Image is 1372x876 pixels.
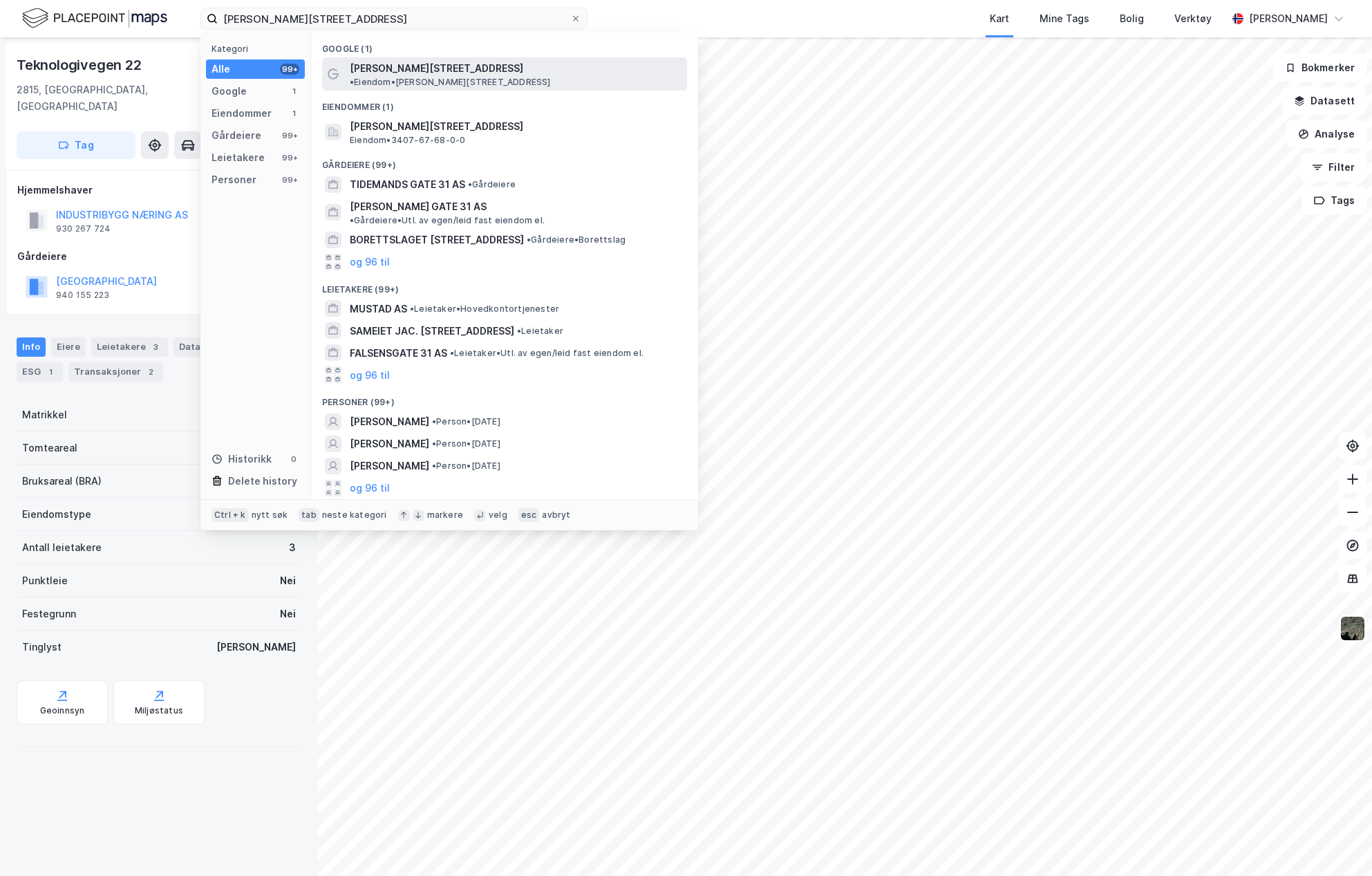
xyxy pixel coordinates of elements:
[1249,10,1328,27] div: [PERSON_NAME]
[144,365,158,379] div: 2
[212,149,265,166] div: Leietakere
[350,135,465,146] span: Eiendom • 3407-67-68-0-0
[22,572,68,589] div: Punktleie
[56,223,111,234] div: 930 267 724
[289,539,296,556] div: 3
[311,386,698,411] div: Personer (99+)
[350,198,487,215] span: [PERSON_NAME] GATE 31 AS
[311,91,698,115] div: Eiendommer (1)
[1282,87,1366,115] button: Datasett
[427,510,463,521] div: markere
[350,413,429,430] span: [PERSON_NAME]
[22,639,62,655] div: Tinglyst
[350,118,682,135] span: [PERSON_NAME][STREET_ADDRESS]
[280,152,299,163] div: 99+
[350,215,354,225] span: •
[350,254,390,270] button: og 96 til
[468,179,516,190] span: Gårdeiere
[350,436,429,452] span: [PERSON_NAME]
[350,366,390,383] button: og 96 til
[22,407,67,423] div: Matrikkel
[432,416,436,427] span: •
[1303,810,1372,876] div: Kontrollprogram for chat
[322,510,387,521] div: neste kategori
[1273,54,1366,82] button: Bokmerker
[350,480,390,496] button: og 96 til
[17,54,144,76] div: Teknologivegen 22
[22,6,167,30] img: logo.f888ab2527a4732fd821a326f86c7f29.svg
[212,61,230,77] div: Alle
[517,326,563,337] span: Leietaker
[173,337,242,357] div: Datasett
[216,639,296,655] div: [PERSON_NAME]
[1286,120,1366,148] button: Analyse
[311,32,698,57] div: Google (1)
[350,345,447,362] span: FALSENSGATE 31 AS
[350,215,545,226] span: Gårdeiere • Utl. av egen/leid fast eiendom el.
[135,705,183,716] div: Miljøstatus
[299,508,319,522] div: tab
[91,337,168,357] div: Leietakere
[212,44,305,54] div: Kategori
[212,451,272,467] div: Historikk
[280,606,296,622] div: Nei
[350,301,407,317] span: MUSTAD AS
[22,506,91,523] div: Eiendomstype
[56,290,109,301] div: 940 155 223
[288,454,299,465] div: 0
[17,248,301,265] div: Gårdeiere
[212,105,272,122] div: Eiendommer
[288,86,299,97] div: 1
[350,232,524,248] span: BORETTSLAGET [STREET_ADDRESS]
[489,510,507,521] div: velg
[1303,810,1372,876] iframe: Chat Widget
[350,60,523,77] span: [PERSON_NAME][STREET_ADDRESS]
[1302,187,1366,214] button: Tags
[1120,10,1144,27] div: Bolig
[17,182,301,198] div: Hjemmelshaver
[17,337,46,357] div: Info
[542,510,570,521] div: avbryt
[432,438,436,449] span: •
[17,362,63,382] div: ESG
[350,176,465,193] span: TIDEMANDS GATE 31 AS
[280,130,299,141] div: 99+
[350,323,514,339] span: SAMEIET JAC. [STREET_ADDRESS]
[280,572,296,589] div: Nei
[410,304,414,314] span: •
[450,348,643,359] span: Leietaker • Utl. av egen/leid fast eiendom el.
[44,365,57,379] div: 1
[410,304,559,315] span: Leietaker • Hovedkontortjenester
[350,458,429,474] span: [PERSON_NAME]
[311,273,698,298] div: Leietakere (99+)
[1340,615,1366,642] img: 9k=
[432,416,500,427] span: Person • [DATE]
[17,131,135,159] button: Tag
[432,460,436,471] span: •
[68,362,163,382] div: Transaksjoner
[17,82,235,115] div: 2815, [GEOGRAPHIC_DATA], [GEOGRAPHIC_DATA]
[22,473,102,490] div: Bruksareal (BRA)
[468,179,472,189] span: •
[228,473,297,490] div: Delete history
[252,510,288,521] div: nytt søk
[22,440,77,456] div: Tomteareal
[527,234,531,245] span: •
[212,508,249,522] div: Ctrl + k
[990,10,1009,27] div: Kart
[212,83,247,100] div: Google
[212,127,261,144] div: Gårdeiere
[527,234,626,245] span: Gårdeiere • Borettslag
[149,340,162,354] div: 3
[450,348,454,358] span: •
[350,77,551,88] span: Eiendom • [PERSON_NAME][STREET_ADDRESS]
[218,8,570,29] input: Søk på adresse, matrikkel, gårdeiere, leietakere eller personer
[517,326,521,336] span: •
[51,337,86,357] div: Eiere
[1300,153,1366,181] button: Filter
[350,77,354,87] span: •
[280,174,299,185] div: 99+
[22,606,76,622] div: Festegrunn
[1174,10,1212,27] div: Verktøy
[212,171,256,188] div: Personer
